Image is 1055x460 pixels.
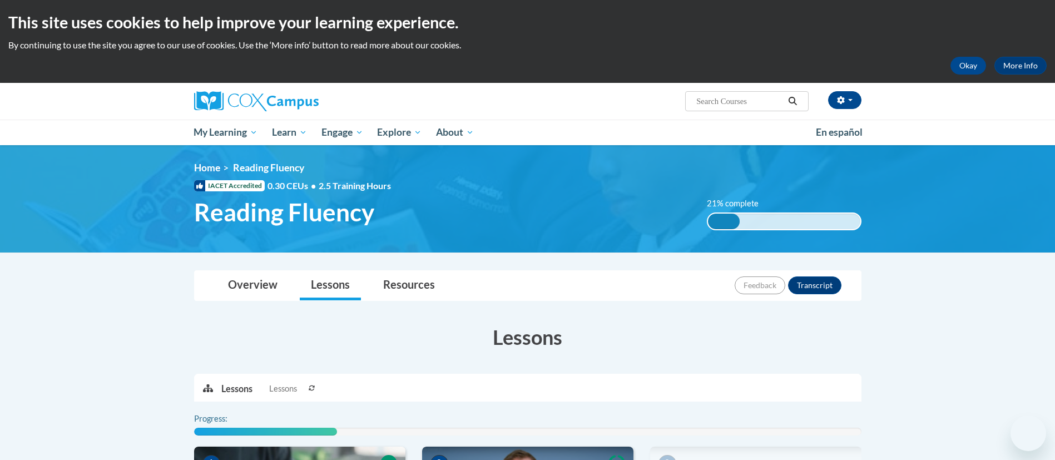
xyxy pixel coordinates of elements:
[187,120,265,145] a: My Learning
[436,126,474,139] span: About
[194,180,265,191] span: IACET Accredited
[217,271,289,300] a: Overview
[311,180,316,191] span: •
[707,197,771,210] label: 21% complete
[194,323,861,351] h3: Lessons
[735,276,785,294] button: Feedback
[8,39,1047,51] p: By continuing to use the site you agree to our use of cookies. Use the ‘More info’ button to read...
[314,120,370,145] a: Engage
[194,91,319,111] img: Cox Campus
[194,413,258,425] label: Progress:
[784,95,801,108] button: Search
[268,180,319,192] span: 0.30 CEUs
[372,271,446,300] a: Resources
[1011,416,1046,451] iframe: Button to launch messaging window
[321,126,363,139] span: Engage
[828,91,861,109] button: Account Settings
[708,214,740,229] div: 21% complete
[950,57,986,75] button: Okay
[265,120,314,145] a: Learn
[319,180,391,191] span: 2.5 Training Hours
[994,57,1047,75] a: More Info
[269,383,297,395] span: Lessons
[272,126,307,139] span: Learn
[194,162,220,174] a: Home
[788,276,841,294] button: Transcript
[300,271,361,300] a: Lessons
[8,11,1047,33] h2: This site uses cookies to help improve your learning experience.
[695,95,784,108] input: Search Courses
[194,197,374,227] span: Reading Fluency
[816,126,863,138] span: En español
[370,120,429,145] a: Explore
[221,383,252,395] p: Lessons
[177,120,878,145] div: Main menu
[809,121,870,144] a: En español
[233,162,304,174] span: Reading Fluency
[429,120,481,145] a: About
[377,126,422,139] span: Explore
[194,91,405,111] a: Cox Campus
[194,126,257,139] span: My Learning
